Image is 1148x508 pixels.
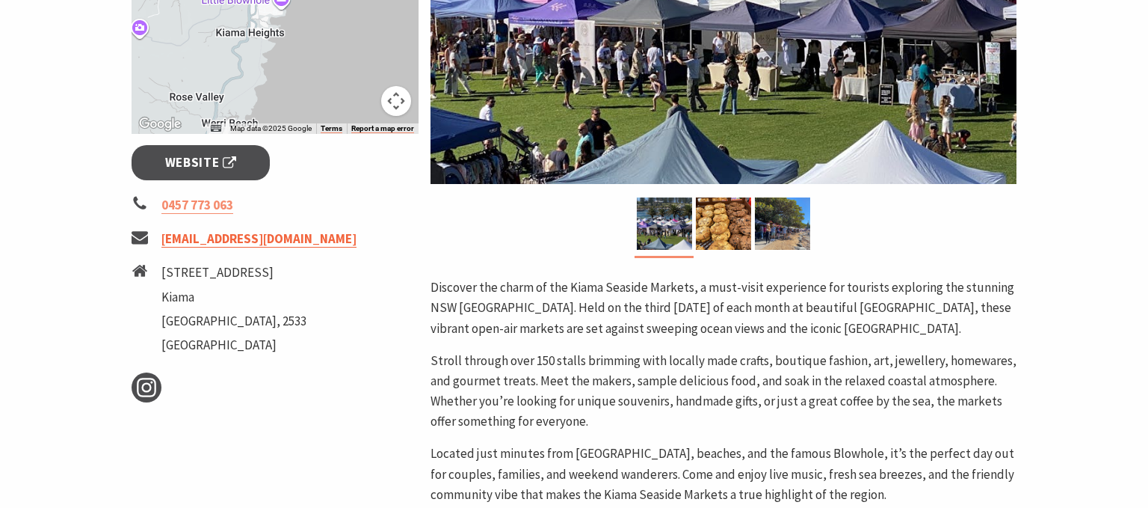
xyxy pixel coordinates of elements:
img: Google [135,114,185,134]
li: [GEOGRAPHIC_DATA], 2533 [161,311,306,331]
li: [STREET_ADDRESS] [161,263,306,283]
a: 0457 773 063 [161,197,233,214]
span: Map data ©2025 Google [230,124,312,132]
p: Located just minutes from [GEOGRAPHIC_DATA], beaches, and the famous Blowhole, it’s the perfect d... [430,444,1016,505]
a: [EMAIL_ADDRESS][DOMAIN_NAME] [161,230,357,248]
li: Kiama [161,287,306,307]
button: Keyboard shortcuts [211,123,221,134]
p: Discover the charm of the Kiama Seaside Markets, a must-visit experience for tourists exploring t... [430,278,1016,339]
img: Kiama Seaside Market [637,198,692,250]
a: Website [132,145,270,180]
a: Report a map error [351,124,414,133]
p: Stroll through over 150 stalls brimming with locally made crafts, boutique fashion, art, jeweller... [430,351,1016,432]
button: Map camera controls [381,86,411,116]
img: market photo [755,198,810,250]
a: Open this area in Google Maps (opens a new window) [135,114,185,134]
li: [GEOGRAPHIC_DATA] [161,335,306,355]
a: Terms (opens in new tab) [321,124,342,133]
span: Website [165,153,237,173]
img: Market ptoduce [696,198,751,250]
